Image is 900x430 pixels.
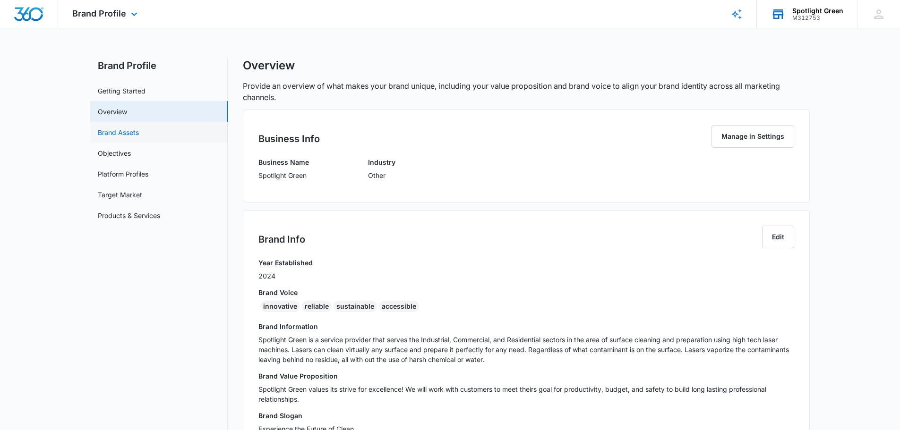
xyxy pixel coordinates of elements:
[762,226,794,248] button: Edit
[258,371,794,381] h3: Brand Value Proposition
[334,301,377,312] div: sustainable
[302,301,332,312] div: reliable
[98,148,131,158] a: Objectives
[258,157,309,167] h3: Business Name
[98,127,139,137] a: Brand Assets
[98,86,146,96] a: Getting Started
[792,15,843,21] div: account id
[258,271,313,281] p: 2024
[258,411,794,421] h3: Brand Slogan
[98,190,142,200] a: Target Market
[258,321,794,331] h3: Brand Information
[98,169,148,179] a: Platform Profiles
[98,107,127,117] a: Overview
[72,8,126,18] span: Brand Profile
[258,232,305,246] h2: Brand Info
[792,7,843,15] div: account name
[243,59,295,73] h1: Overview
[379,301,419,312] div: accessible
[368,157,395,167] h3: Industry
[90,59,228,73] h2: Brand Profile
[258,287,794,297] h3: Brand Voice
[258,258,313,268] h3: Year Established
[368,170,395,180] p: Other
[258,170,309,180] p: Spotlight Green
[258,132,320,146] h2: Business Info
[258,384,794,404] p: Spotlight Green values its strive for excellence! We will work with customers to meet theirs goal...
[98,211,160,220] a: Products & Services
[711,125,794,148] button: Manage in Settings
[243,80,810,103] p: Provide an overview of what makes your brand unique, including your value proposition and brand v...
[260,301,300,312] div: innovative
[258,335,794,364] p: Spotlight Green is a service provider that serves the Industrial, Commercial, and Residential sec...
